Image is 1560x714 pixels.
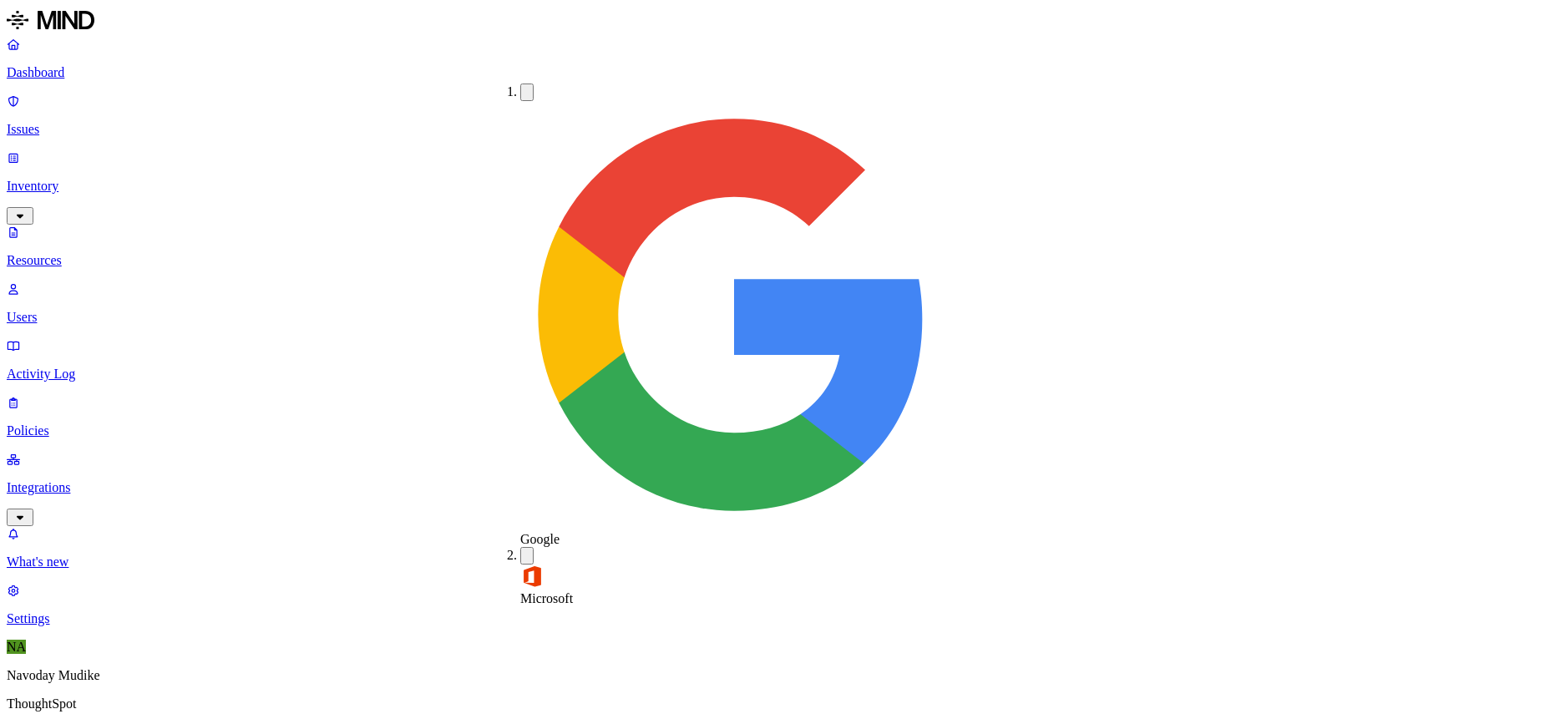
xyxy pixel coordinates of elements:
[7,7,1553,37] a: MIND
[7,179,1553,194] p: Inventory
[7,94,1553,137] a: Issues
[7,526,1553,570] a: What's new
[7,65,1553,80] p: Dashboard
[7,423,1553,438] p: Policies
[7,367,1553,382] p: Activity Log
[7,253,1553,268] p: Resources
[520,591,573,605] span: Microsoft
[520,532,560,546] span: Google
[7,583,1553,626] a: Settings
[7,122,1553,137] p: Issues
[7,395,1553,438] a: Policies
[7,554,1553,570] p: What's new
[7,310,1553,325] p: Users
[7,640,26,654] span: NA
[7,338,1553,382] a: Activity Log
[520,101,948,529] img: google-workspace.svg
[7,611,1553,626] p: Settings
[7,225,1553,268] a: Resources
[7,150,1553,222] a: Inventory
[7,452,1553,524] a: Integrations
[7,7,94,33] img: MIND
[7,480,1553,495] p: Integrations
[520,565,544,588] img: office-365.svg
[7,37,1553,80] a: Dashboard
[7,281,1553,325] a: Users
[7,696,1553,711] p: ThoughtSpot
